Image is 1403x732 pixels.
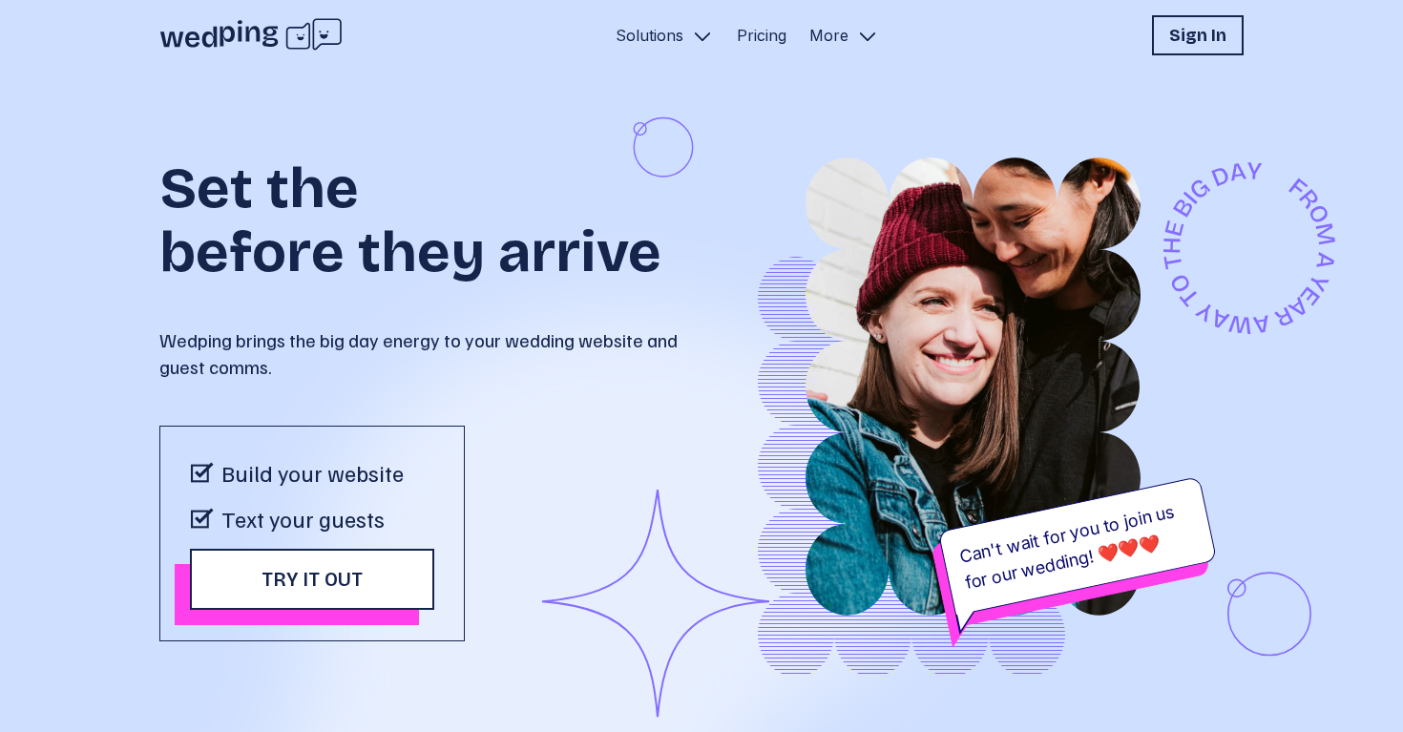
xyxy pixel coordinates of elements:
[608,15,887,55] nav: Primary Navigation
[262,568,363,591] span: Try it out
[221,503,385,533] p: Text your guests
[190,549,434,610] button: Try it out
[701,157,1244,616] img: couple
[608,15,722,55] button: Solutions
[221,457,404,488] p: Build your website
[737,24,786,47] a: Pricing
[159,132,701,281] h1: Set the before they arrive
[1169,22,1226,49] h1: Sign In
[1152,15,1244,55] button: Sign In
[159,326,701,380] p: Wedping brings the big day energy to your wedding website and guest comms.
[938,476,1218,616] div: Can't wait for you to join us for our wedding! ❤️️️❤️️️❤️
[802,15,887,55] button: More
[616,24,683,47] p: Solutions
[809,24,848,47] p: More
